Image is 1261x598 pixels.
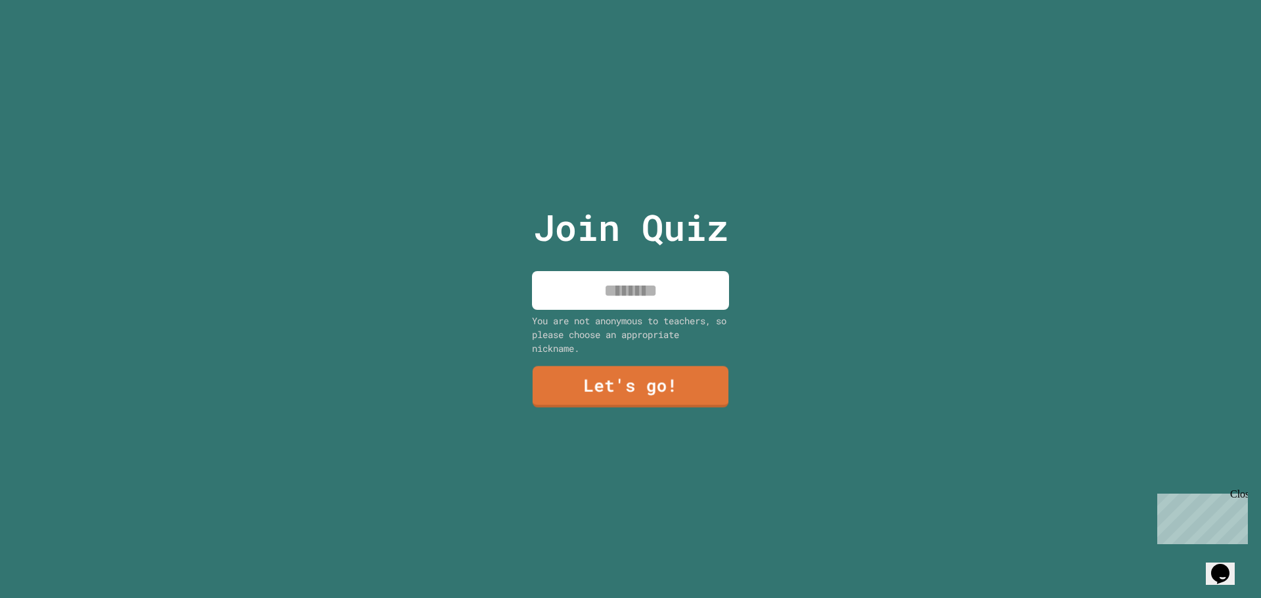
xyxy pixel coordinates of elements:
[533,200,728,255] p: Join Quiz
[532,314,729,355] div: You are not anonymous to teachers, so please choose an appropriate nickname.
[533,366,728,408] a: Let's go!
[1206,545,1248,585] iframe: chat widget
[1152,488,1248,544] iframe: chat widget
[5,5,91,83] div: Chat with us now!Close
